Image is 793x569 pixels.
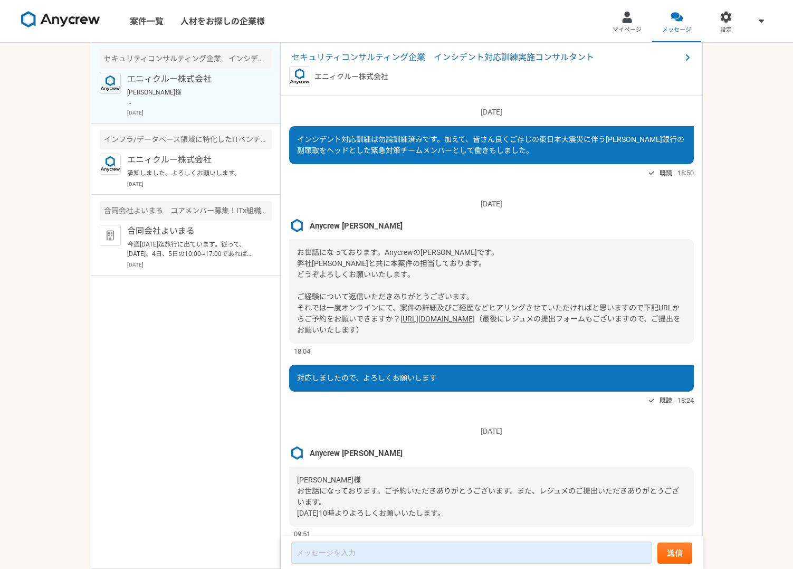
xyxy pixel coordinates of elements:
img: 8DqYSo04kwAAAAASUVORK5CYII= [21,11,100,28]
span: 設定 [720,26,732,34]
span: （最後にレジュメの提出フォームもございますので、ご提出をお願いいたします） [297,315,681,334]
button: 送信 [657,543,692,564]
p: [DATE] [289,107,694,118]
img: %E3%82%B9%E3%82%AF%E3%83%AA%E3%83%BC%E3%83%B3%E3%82%B7%E3%83%A7%E3%83%83%E3%83%88_2025-08-07_21.4... [289,445,305,461]
p: [PERSON_NAME]様 お世話になっております。Anycrewの[PERSON_NAME]です。 今朝はお時間いただきありがとうございます。 本日クライアントにご提案させていただきまして、... [127,88,257,107]
p: [DATE] [127,261,272,269]
a: [URL][DOMAIN_NAME] [400,315,475,323]
span: 09:51 [294,529,310,539]
span: 18:04 [294,346,310,356]
span: セキュリティコンサルティング企業 インシデント対応訓練実施コンサルタント [291,51,681,64]
span: 18:50 [677,168,694,178]
p: [DATE] [289,198,694,210]
p: エニィクルー株式会社 [127,154,257,166]
div: インフラ/データベース領域に特化したITベンチャー PM/PMO [100,130,272,149]
p: エニィクルー株式会社 [314,71,388,82]
span: [PERSON_NAME]様 お世話になっております。ご予約いただきありがとうございます。また、レジュメのご提出いただきありがとうございます。 [DATE]10時よりよろしくお願いいたします。 [297,476,679,517]
p: [DATE] [289,426,694,437]
p: [DATE] [127,109,272,117]
span: メッセージ [662,26,691,34]
img: default_org_logo-42cde973f59100197ec2c8e796e4974ac8490bb5b08a0eb061ff975e4574aa76.png [100,225,121,246]
p: 合同会社よいまる [127,225,257,238]
span: お世話になっております。Anycrewの[PERSON_NAME]です。 弊社[PERSON_NAME]と共に本案件の担当しております。 どうぞよろしくお願いいたします。 ご経験について返信いた... [297,248,680,323]
span: 既読 [660,394,672,407]
img: logo_text_blue_01.png [100,73,121,94]
span: 既読 [660,167,672,179]
p: 承知しました。よろしくお願いします。 [127,168,257,178]
span: Anycrew [PERSON_NAME] [310,448,403,459]
span: インシデント対応訓練は勿論訓練済みです。加えて、皆さん良くご存じの東日本大震災に伴う[PERSON_NAME]銀行の副頭取をヘッドとした緊急対策チームメンバーとして働きもしました。 [297,135,684,155]
span: Anycrew [PERSON_NAME] [310,220,403,232]
p: エニィクルー株式会社 [127,73,257,86]
span: 対応しましたので、よろしくお願いします [297,374,437,382]
img: logo_text_blue_01.png [289,66,310,87]
div: セキュリティコンサルティング企業 インシデント対応訓練実施コンサルタント [100,49,272,69]
div: 合同会社よいまる コアメンバー募集！IT×組織改善×PMO [100,201,272,221]
span: マイページ [613,26,642,34]
img: logo_text_blue_01.png [100,154,121,175]
p: [DATE] [127,180,272,188]
span: 18:24 [677,395,694,405]
img: %E3%82%B9%E3%82%AF%E3%83%AA%E3%83%BC%E3%83%B3%E3%82%B7%E3%83%A7%E3%83%83%E3%83%88_2025-08-07_21.4... [289,218,305,234]
p: 今週[DATE]迄旅行に出ています。従って、[DATE]、4日、5日の10:00~17:00であれば、オンライン又は対面何でも大丈夫です。よろしくお願いします。 [127,240,257,259]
